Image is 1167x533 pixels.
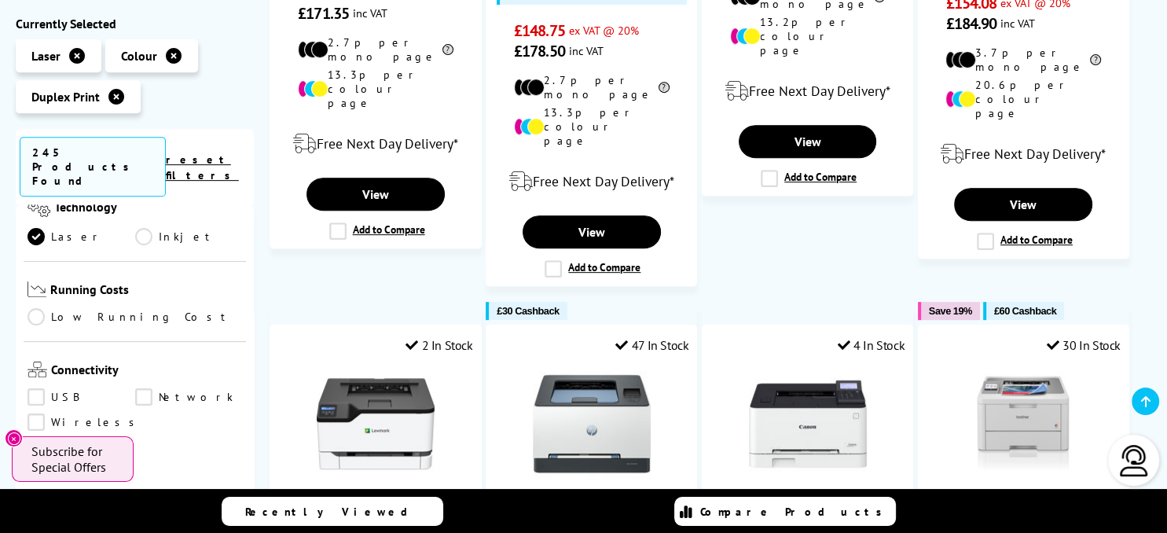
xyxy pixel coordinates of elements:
span: inc VAT [569,43,604,58]
li: 13.2p per colour page [730,15,886,57]
div: 30 In Stock [1047,337,1121,353]
li: 20.6p per colour page [945,78,1101,120]
div: 47 In Stock [615,337,688,353]
button: Save 19% [918,302,980,320]
span: Technology [54,199,243,220]
li: 13.3p per colour page [514,105,670,148]
li: 3.7p per mono page [945,46,1101,74]
div: modal_delivery [494,160,688,204]
span: £60 Cashback [994,305,1056,317]
button: Close [5,429,23,447]
img: Running Costs [28,281,46,298]
span: Connectivity [51,362,242,381]
img: HP Color LaserJet Pro 3202dn [533,365,651,483]
a: Laser [28,228,135,245]
li: 13.3p per colour page [298,68,453,110]
label: Add to Compare [977,233,1073,250]
span: Recently Viewed [245,505,424,519]
li: 2.7p per mono page [514,73,670,101]
a: USB [28,389,135,406]
span: £148.75 [514,20,565,41]
img: Lexmark CS331dw [317,365,435,483]
span: £30 Cashback [497,305,559,317]
a: View [954,188,1092,221]
span: 245 Products Found [20,137,166,197]
span: Running Costs [50,281,243,301]
a: View [306,178,445,211]
a: Inkjet [135,228,243,245]
span: Duplex Print [31,89,100,105]
label: Add to Compare [545,260,640,278]
span: Save 19% [929,305,972,317]
a: Low Running Cost [28,309,242,326]
a: Canon i-SENSYS LBP633Cdw [749,470,867,486]
a: Compare Products [674,497,896,526]
img: Brother HL-L8230CDW [964,365,1082,483]
div: modal_delivery [278,122,472,166]
li: 2.7p per mono page [298,35,453,64]
label: Add to Compare [329,222,425,240]
span: £178.50 [514,41,565,61]
a: Network [135,389,243,406]
img: Technology [28,199,50,217]
a: Brother HL-L8230CDW [964,470,1082,486]
label: Add to Compare [761,170,857,187]
img: Connectivity [28,362,47,378]
button: £30 Cashback [486,302,567,320]
span: Subscribe for Special Offers [31,443,118,475]
div: modal_delivery [710,69,905,113]
a: reset filters [166,153,239,182]
span: Laser [31,48,61,64]
div: Currently Selected [16,16,254,31]
span: Colour [121,48,157,64]
a: Wireless [28,414,143,432]
a: HP Color LaserJet Pro 3202dn [533,470,651,486]
span: ex VAT @ 20% [569,23,639,38]
span: £184.90 [945,13,996,34]
a: View [739,125,877,158]
a: Lexmark CS331dw [317,470,435,486]
img: Canon i-SENSYS LBP633Cdw [749,365,867,483]
span: Compare Products [700,505,890,519]
img: user-headset-light.svg [1118,445,1150,476]
a: Recently Viewed [222,497,443,526]
span: inc VAT [1000,16,1035,31]
a: View [523,215,661,248]
span: inc VAT [353,6,387,20]
button: £60 Cashback [983,302,1064,320]
span: £171.35 [298,3,349,24]
div: 4 In Stock [837,337,905,353]
div: 2 In Stock [406,337,473,353]
div: modal_delivery [927,132,1121,176]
